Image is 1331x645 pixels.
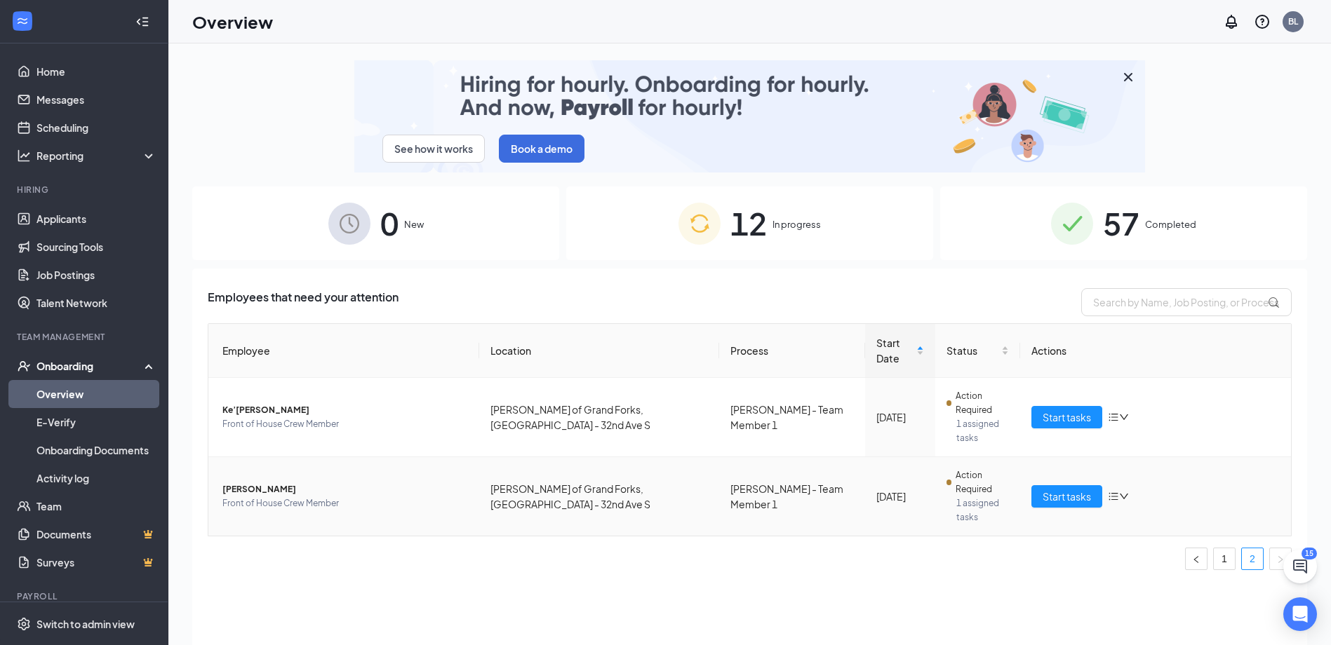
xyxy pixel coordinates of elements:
[1192,555,1200,564] span: left
[36,436,156,464] a: Onboarding Documents
[876,335,914,366] span: Start Date
[36,359,145,373] div: Onboarding
[499,135,584,163] button: Book a demo
[135,15,149,29] svg: Collapse
[36,617,135,631] div: Switch to admin view
[1108,412,1119,423] span: bars
[208,324,479,378] th: Employee
[36,233,156,261] a: Sourcing Tools
[1043,409,1091,425] span: Start tasks
[1269,548,1292,570] li: Next Page
[479,378,719,457] td: [PERSON_NAME] of Grand Forks, [GEOGRAPHIC_DATA] - 32nd Ave S
[1043,489,1091,504] span: Start tasks
[36,380,156,408] a: Overview
[935,324,1020,378] th: Status
[956,389,1009,417] span: Action Required
[208,288,399,316] span: Employees that need your attention
[876,409,924,425] div: [DATE]
[1292,558,1309,575] svg: ChatActive
[1120,69,1137,86] svg: Cross
[36,205,156,233] a: Applicants
[1119,491,1129,501] span: down
[36,492,156,520] a: Team
[1020,324,1291,378] th: Actions
[17,617,31,631] svg: Settings
[36,548,156,576] a: SurveysCrown
[36,57,156,86] a: Home
[222,417,468,431] span: Front of House Crew Member
[1185,548,1208,570] button: left
[1119,412,1129,422] span: down
[719,457,866,536] td: [PERSON_NAME] - Team Member 1
[772,217,821,231] span: In progress
[956,468,1009,496] span: Action Required
[404,217,424,231] span: New
[1031,406,1102,428] button: Start tasks
[36,261,156,289] a: Job Postings
[36,114,156,142] a: Scheduling
[380,199,399,247] span: 0
[1302,548,1317,559] div: 15
[956,417,1009,445] span: 1 assigned tasks
[1254,13,1271,30] svg: QuestionInfo
[730,199,767,247] span: 12
[1214,548,1235,569] a: 1
[222,496,468,510] span: Front of House Crew Member
[36,408,156,436] a: E-Verify
[1145,217,1196,231] span: Completed
[17,331,154,343] div: Team Management
[1241,548,1264,570] li: 2
[1223,13,1240,30] svg: Notifications
[1081,288,1292,316] input: Search by Name, Job Posting, or Process
[36,289,156,317] a: Talent Network
[17,184,154,196] div: Hiring
[1283,597,1317,631] div: Open Intercom Messenger
[382,135,485,163] button: See how it works
[17,149,31,163] svg: Analysis
[36,149,157,163] div: Reporting
[1283,550,1317,583] button: ChatActive
[947,343,998,358] span: Status
[1185,548,1208,570] li: Previous Page
[479,324,719,378] th: Location
[1288,15,1298,27] div: BL
[956,496,1009,524] span: 1 assigned tasks
[222,403,468,417] span: Ke’[PERSON_NAME]
[1269,548,1292,570] button: right
[1276,555,1285,564] span: right
[479,457,719,536] td: [PERSON_NAME] of Grand Forks, [GEOGRAPHIC_DATA] - 32nd Ave S
[17,359,31,373] svg: UserCheck
[36,520,156,548] a: DocumentsCrown
[222,482,468,496] span: [PERSON_NAME]
[876,489,924,504] div: [DATE]
[1103,199,1139,247] span: 57
[1242,548,1263,569] a: 2
[1031,485,1102,508] button: Start tasks
[36,86,156,114] a: Messages
[36,464,156,492] a: Activity log
[15,14,29,28] svg: WorkstreamLogo
[1108,491,1119,502] span: bars
[17,590,154,602] div: Payroll
[1213,548,1236,570] li: 1
[192,10,273,34] h1: Overview
[719,378,866,457] td: [PERSON_NAME] - Team Member 1
[719,324,866,378] th: Process
[354,60,1145,172] img: payroll-small.gif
